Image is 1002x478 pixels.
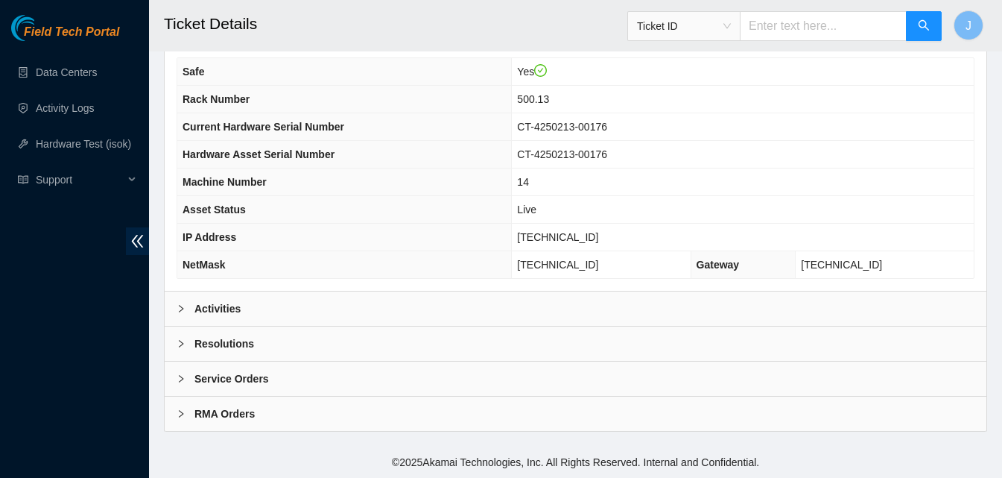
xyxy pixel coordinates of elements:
span: Safe [183,66,205,78]
span: double-left [126,227,149,255]
span: Current Hardware Serial Number [183,121,344,133]
span: 14 [517,176,529,188]
img: Akamai Technologies [11,15,75,41]
a: Hardware Test (isok) [36,138,131,150]
span: IP Address [183,231,236,243]
span: Field Tech Portal [24,25,119,40]
span: J [965,16,971,35]
span: Ticket ID [637,15,731,37]
div: RMA Orders [165,397,986,431]
a: Akamai TechnologiesField Tech Portal [11,27,119,46]
span: [TECHNICAL_ID] [517,259,598,271]
b: RMA Orders [194,406,255,422]
span: right [177,409,186,418]
span: NetMask [183,259,226,271]
div: Activities [165,292,986,326]
span: 500.13 [517,93,549,105]
span: Asset Status [183,204,246,216]
a: Activity Logs [36,102,95,114]
b: Resolutions [194,336,254,352]
span: read [18,174,28,185]
button: search [906,11,942,41]
div: Resolutions [165,327,986,361]
input: Enter text here... [740,11,907,41]
b: Service Orders [194,371,269,387]
span: Live [517,204,536,216]
span: Support [36,165,124,195]
span: search [918,19,930,34]
span: Hardware Asset Serial Number [183,148,334,160]
b: Activities [194,301,241,317]
footer: © 2025 Akamai Technologies, Inc. All Rights Reserved. Internal and Confidential. [149,447,1002,478]
span: check-circle [534,64,548,78]
span: [TECHNICAL_ID] [517,231,598,243]
span: CT-4250213-00176 [517,148,607,160]
span: Rack Number [183,93,250,105]
span: right [177,304,186,313]
button: J [954,10,983,40]
span: [TECHNICAL_ID] [801,259,882,271]
span: CT-4250213-00176 [517,121,607,133]
span: Yes [517,66,547,78]
span: right [177,374,186,383]
span: right [177,339,186,348]
a: Data Centers [36,66,97,78]
span: Machine Number [183,176,267,188]
span: Gateway [697,259,740,271]
div: Service Orders [165,362,986,396]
